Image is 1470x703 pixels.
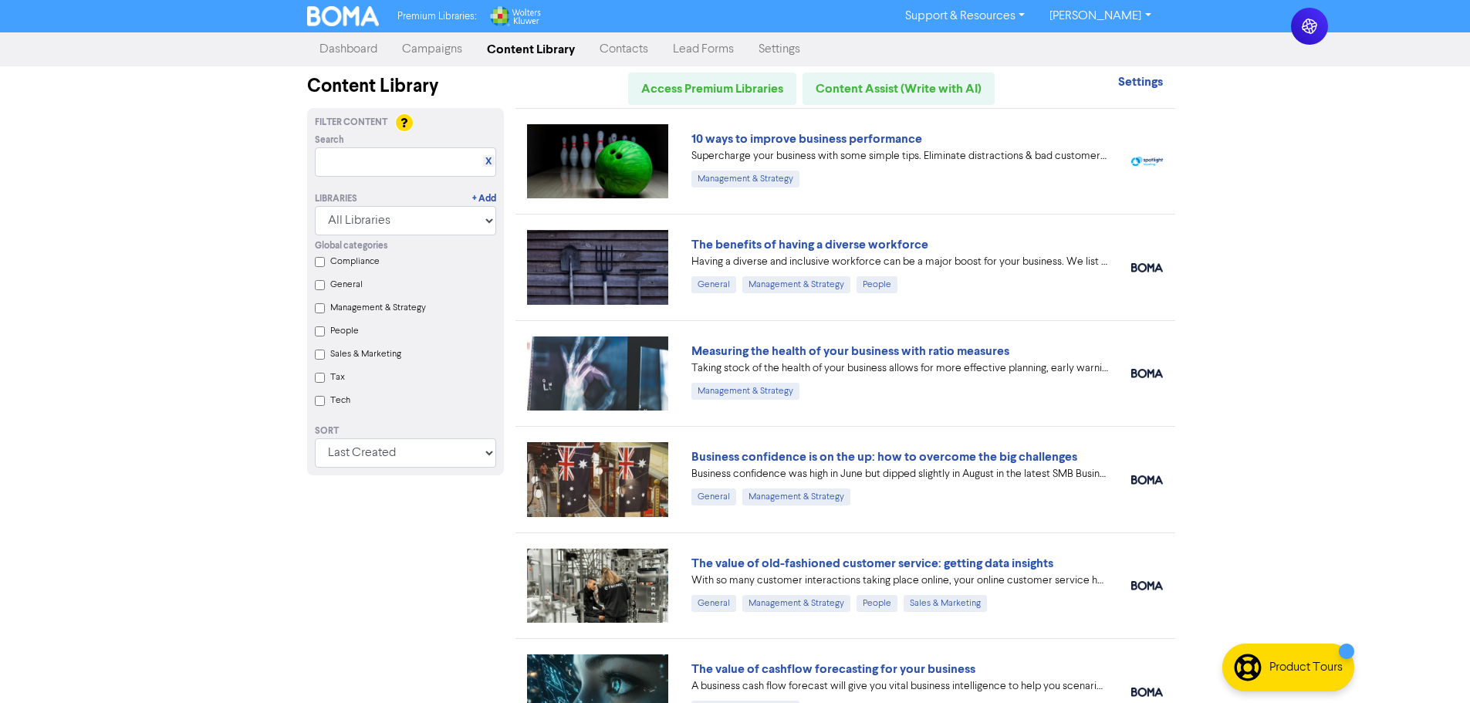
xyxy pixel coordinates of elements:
[330,255,380,269] label: Compliance
[742,595,850,612] div: Management & Strategy
[488,6,541,26] img: Wolters Kluwer
[1118,74,1163,90] strong: Settings
[315,134,344,147] span: Search
[330,370,345,384] label: Tax
[893,4,1037,29] a: Support & Resources
[1131,263,1163,272] img: boma
[857,595,897,612] div: People
[315,239,496,253] div: Global categories
[1131,475,1163,485] img: boma
[1037,4,1163,29] a: [PERSON_NAME]
[1131,581,1163,590] img: boma
[691,360,1108,377] div: Taking stock of the health of your business allows for more effective planning, early warning abo...
[397,12,476,22] span: Premium Libraries:
[691,237,928,252] a: The benefits of having a diverse workforce
[691,171,799,188] div: Management & Strategy
[472,192,496,206] a: + Add
[691,383,799,400] div: Management & Strategy
[315,116,496,130] div: Filter Content
[803,73,995,105] a: Content Assist (Write with AI)
[691,148,1108,164] div: Supercharge your business with some simple tips. Eliminate distractions & bad customers, get a pl...
[857,276,897,293] div: People
[330,301,426,315] label: Management & Strategy
[691,343,1009,359] a: Measuring the health of your business with ratio measures
[315,192,357,206] div: Libraries
[330,324,359,338] label: People
[691,661,975,677] a: The value of cashflow forecasting for your business
[485,156,492,167] a: X
[746,34,813,65] a: Settings
[330,278,363,292] label: General
[330,347,401,361] label: Sales & Marketing
[691,488,736,505] div: General
[307,73,504,100] div: Content Library
[315,424,496,438] div: Sort
[691,573,1108,589] div: With so many customer interactions taking place online, your online customer service has to be fi...
[587,34,661,65] a: Contacts
[904,595,987,612] div: Sales & Marketing
[1131,157,1163,167] img: spotlight
[742,488,850,505] div: Management & Strategy
[691,276,736,293] div: General
[628,73,796,105] a: Access Premium Libraries
[330,394,350,407] label: Tech
[691,466,1108,482] div: Business confidence was high in June but dipped slightly in August in the latest SMB Business Ins...
[307,34,390,65] a: Dashboard
[742,276,850,293] div: Management & Strategy
[691,254,1108,270] div: Having a diverse and inclusive workforce can be a major boost for your business. We list four of ...
[390,34,475,65] a: Campaigns
[661,34,746,65] a: Lead Forms
[691,595,736,612] div: General
[1118,76,1163,89] a: Settings
[1131,688,1163,697] img: boma_accounting
[691,556,1053,571] a: The value of old-fashioned customer service: getting data insights
[691,678,1108,695] div: A business cash flow forecast will give you vital business intelligence to help you scenario-plan...
[691,449,1077,465] a: Business confidence is on the up: how to overcome the big challenges
[1131,369,1163,378] img: boma_accounting
[1393,629,1470,703] iframe: Chat Widget
[691,131,922,147] a: 10 ways to improve business performance
[307,6,380,26] img: BOMA Logo
[475,34,587,65] a: Content Library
